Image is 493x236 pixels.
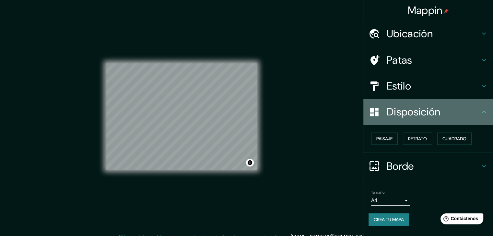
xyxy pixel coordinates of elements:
font: Crea tu mapa [374,217,404,222]
font: Ubicación [387,27,433,40]
div: Estilo [363,73,493,99]
div: Disposición [363,99,493,125]
font: Retrato [408,136,427,142]
font: Paisaje [376,136,393,142]
iframe: Lanzador de widgets de ayuda [435,211,486,229]
button: Crea tu mapa [369,213,409,226]
font: Cuadrado [442,136,466,142]
button: Activar o desactivar atribución [246,159,254,166]
font: Estilo [387,79,411,93]
font: Mappin [408,4,442,17]
font: A4 [371,197,378,204]
button: Paisaje [371,133,398,145]
div: Borde [363,153,493,179]
canvas: Mapa [106,63,257,170]
button: Retrato [403,133,432,145]
button: Cuadrado [437,133,472,145]
div: A4 [371,195,410,206]
font: Patas [387,53,412,67]
div: Patas [363,47,493,73]
font: Tamaño [371,190,384,195]
font: Borde [387,159,414,173]
div: Ubicación [363,21,493,47]
font: Disposición [387,105,440,119]
img: pin-icon.png [443,9,449,14]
